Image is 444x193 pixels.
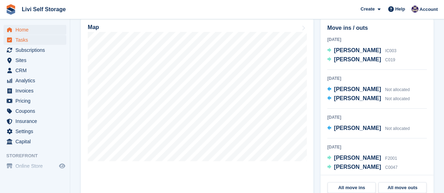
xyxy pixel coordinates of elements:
a: menu [4,161,66,171]
span: Create [360,6,375,13]
a: [PERSON_NAME] Not allocated [327,85,410,94]
span: C019 [385,57,395,62]
a: menu [4,106,66,116]
a: menu [4,76,66,85]
a: [PERSON_NAME] C019 [327,55,395,64]
span: [PERSON_NAME] [334,164,381,170]
span: Home [15,25,58,35]
span: Account [419,6,438,13]
a: Livi Self Storage [19,4,68,15]
a: [PERSON_NAME] Not allocated [327,94,410,103]
a: menu [4,55,66,65]
span: [PERSON_NAME] [334,47,381,53]
a: [PERSON_NAME] F2001 [327,154,397,163]
div: [DATE] [327,36,427,43]
span: Not allocated [385,96,410,101]
a: [PERSON_NAME] IC003 [327,46,396,55]
span: Sites [15,55,58,65]
span: [PERSON_NAME] [334,125,381,131]
span: IC003 [385,48,396,53]
span: Subscriptions [15,45,58,55]
a: menu [4,137,66,146]
a: [PERSON_NAME] Not allocated [327,124,410,133]
span: F2001 [385,156,397,161]
img: stora-icon-8386f47178a22dfd0bd8f6a31ec36ba5ce8667c1dd55bd0f319d3a0aa187defe.svg [6,4,16,15]
div: [DATE] [327,75,427,82]
a: menu [4,66,66,75]
a: menu [4,45,66,55]
span: [PERSON_NAME] [334,86,381,92]
span: C0047 [385,165,397,170]
span: Storefront [6,152,70,159]
a: menu [4,116,66,126]
span: Not allocated [385,87,410,92]
span: Coupons [15,106,58,116]
div: [DATE] [327,114,427,120]
a: [PERSON_NAME] C0047 [327,163,397,172]
a: Preview store [58,162,66,170]
span: Analytics [15,76,58,85]
span: Invoices [15,86,58,96]
span: Online Store [15,161,58,171]
a: menu [4,35,66,45]
a: menu [4,96,66,106]
span: Insurance [15,116,58,126]
span: [PERSON_NAME] [334,56,381,62]
a: menu [4,126,66,136]
span: Not allocated [385,126,410,131]
a: menu [4,86,66,96]
span: Help [395,6,405,13]
div: [DATE] [327,144,427,150]
span: Tasks [15,35,58,45]
span: [PERSON_NAME] [334,155,381,161]
img: Jim [411,6,418,13]
span: CRM [15,66,58,75]
a: menu [4,25,66,35]
span: Pricing [15,96,58,106]
h2: Map [88,24,99,30]
span: Settings [15,126,58,136]
h2: Move ins / outs [327,24,427,32]
span: Capital [15,137,58,146]
span: [PERSON_NAME] [334,95,381,101]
